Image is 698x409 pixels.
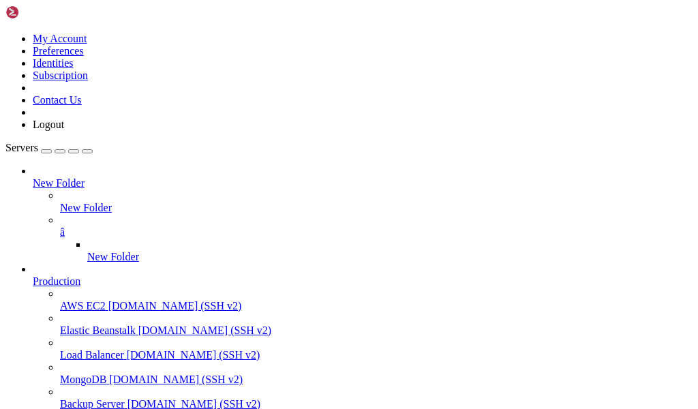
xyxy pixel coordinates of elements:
a: New Folder [33,177,693,190]
a: Load Balancer [DOMAIN_NAME] (SSH v2) [60,349,693,361]
a: Servers [5,142,93,153]
li: â [60,214,693,263]
a: Preferences [33,45,84,57]
span: [DOMAIN_NAME] (SSH v2) [108,300,242,312]
a: AWS EC2 [DOMAIN_NAME] (SSH v2) [60,300,693,312]
a: New Folder [87,251,693,263]
span: Elastic Beanstalk [60,324,136,336]
li: New Folder [60,190,693,214]
a: Production [33,275,693,288]
span: AWS EC2 [60,300,106,312]
li: New Folder [87,239,693,263]
span: Load Balancer [60,349,124,361]
li: AWS EC2 [DOMAIN_NAME] (SSH v2) [60,288,693,312]
a: Contact Us [33,94,82,106]
a: My Account [33,33,87,44]
li: Elastic Beanstalk [DOMAIN_NAME] (SSH v2) [60,312,693,337]
a: â [60,226,693,239]
a: Logout [33,119,64,130]
span: New Folder [60,202,112,213]
span: Production [33,275,80,287]
span: â [60,226,65,238]
span: [DOMAIN_NAME] (SSH v2) [138,324,272,336]
span: [DOMAIN_NAME] (SSH v2) [127,349,260,361]
img: Shellngn [5,5,84,19]
span: New Folder [33,177,85,189]
span: Servers [5,142,38,153]
li: New Folder [33,165,693,263]
span: [DOMAIN_NAME] (SSH v2) [109,374,243,385]
li: Load Balancer [DOMAIN_NAME] (SSH v2) [60,337,693,361]
a: Elastic Beanstalk [DOMAIN_NAME] (SSH v2) [60,324,693,337]
a: Identities [33,57,74,69]
a: Subscription [33,70,88,81]
a: MongoDB [DOMAIN_NAME] (SSH v2) [60,374,693,386]
span: MongoDB [60,374,106,385]
a: New Folder [60,202,693,214]
span: New Folder [87,251,139,262]
li: MongoDB [DOMAIN_NAME] (SSH v2) [60,361,693,386]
